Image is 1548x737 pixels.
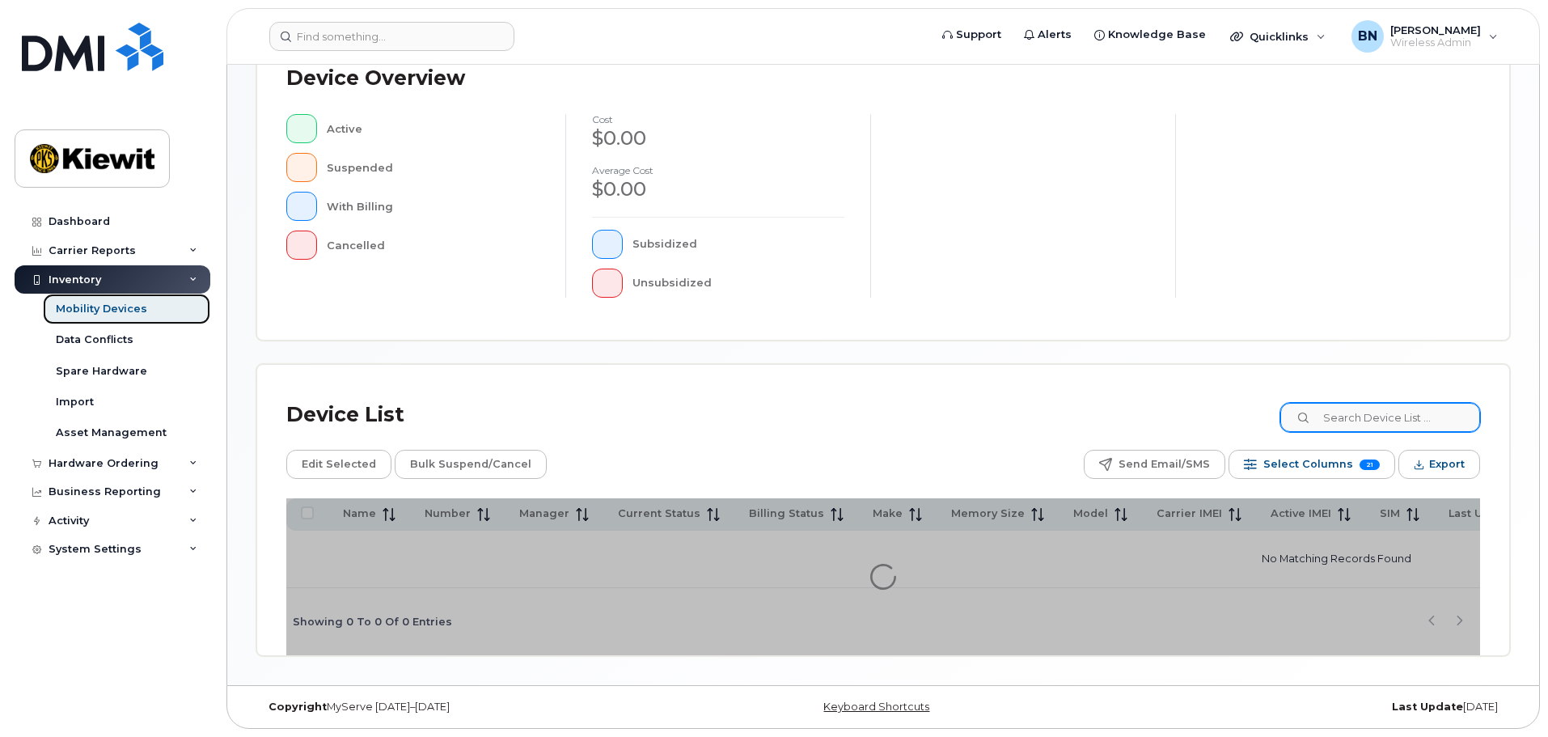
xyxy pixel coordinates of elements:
span: Select Columns [1263,452,1353,477]
input: Find something... [269,22,514,51]
div: Device List [286,394,404,436]
div: $0.00 [592,125,844,152]
span: Send Email/SMS [1119,452,1210,477]
div: Quicklinks [1219,20,1337,53]
div: Suspended [327,153,540,182]
button: Export [1398,450,1480,479]
span: Edit Selected [302,452,376,477]
a: Alerts [1013,19,1083,51]
strong: Last Update [1392,701,1463,713]
a: Keyboard Shortcuts [823,701,929,713]
button: Bulk Suspend/Cancel [395,450,547,479]
span: Alerts [1038,27,1072,43]
div: MyServe [DATE]–[DATE] [256,701,675,714]
span: Quicklinks [1250,30,1309,43]
h4: Average cost [592,165,844,176]
button: Send Email/SMS [1084,450,1225,479]
h4: cost [592,114,844,125]
span: 21 [1360,460,1380,470]
div: Cancelled [327,231,540,260]
a: Knowledge Base [1083,19,1217,51]
button: Select Columns 21 [1229,450,1395,479]
div: Device Overview [286,57,465,100]
div: Benjamin Nichols [1340,20,1509,53]
button: Edit Selected [286,450,391,479]
div: Active [327,114,540,143]
span: BN [1358,27,1377,46]
span: Knowledge Base [1108,27,1206,43]
div: $0.00 [592,176,844,203]
span: Export [1429,452,1465,477]
strong: Copyright [269,701,327,713]
div: Subsidized [632,230,845,259]
div: With Billing [327,192,540,221]
span: [PERSON_NAME] [1390,23,1481,36]
input: Search Device List ... [1280,403,1480,432]
div: [DATE] [1092,701,1510,714]
iframe: Messenger Launcher [1478,667,1536,725]
span: Wireless Admin [1390,36,1481,49]
a: Support [931,19,1013,51]
span: Support [956,27,1001,43]
span: Bulk Suspend/Cancel [410,452,531,477]
div: Unsubsidized [632,269,845,298]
